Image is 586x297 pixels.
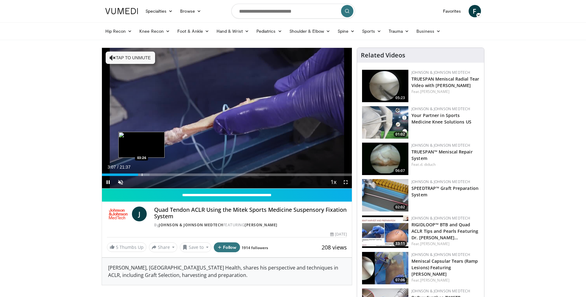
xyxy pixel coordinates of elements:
[362,70,408,102] a: 05:23
[362,106,408,139] a: 01:02
[242,245,268,250] a: 1914 followers
[411,222,478,241] a: RIGIDLOOP™ BTB and Quad ACLR Tips and Pearls Featuring Dr. [PERSON_NAME]…
[420,89,449,94] a: [PERSON_NAME]
[154,222,347,228] div: By FEATURING
[106,52,155,64] button: Tap to unmute
[174,25,213,37] a: Foot & Ankle
[411,288,470,294] a: Johnson & Johnson MedTech
[136,25,174,37] a: Knee Recon
[149,242,178,252] button: Share
[411,179,470,184] a: Johnson & Johnson MedTech
[362,252,408,284] img: 0c02c3d5-dde0-442f-bbc0-cf861f5c30d7.150x105_q85_crop-smart_upscale.jpg
[411,278,479,283] div: Feat.
[102,258,352,285] div: [PERSON_NAME], [GEOGRAPHIC_DATA][US_STATE] Health, shares his perspective and techniques in ACLR,...
[231,4,355,19] input: Search topics, interventions
[411,112,471,125] a: Your Partner in Sports Medicine Knee Solutions US
[411,106,470,111] a: Johnson & Johnson MedTech
[118,132,165,158] img: image.jpeg
[327,176,339,188] button: Playback Rate
[253,25,286,37] a: Pediatrics
[362,106,408,139] img: 0543fda4-7acd-4b5c-b055-3730b7e439d4.150x105_q85_crop-smart_upscale.jpg
[411,76,479,88] a: TRUESPAN Meniscal Radial Tear Video with [PERSON_NAME]
[154,207,347,220] h4: Quad Tendon ACLR Using the Mitek Sports Medicine Suspensory Fixation System
[117,165,119,169] span: /
[469,5,481,17] a: F
[362,70,408,102] img: a9cbc79c-1ae4-425c-82e8-d1f73baa128b.150x105_q85_crop-smart_upscale.jpg
[120,165,130,169] span: 21:37
[411,89,479,94] div: Feat.
[411,185,478,198] a: SPEEDTRAP™ Graft Preparation System
[394,95,407,101] span: 05:23
[394,241,407,246] span: 33:11
[105,8,138,14] img: VuMedi Logo
[102,48,352,189] video-js: Video Player
[116,244,118,250] span: 5
[114,176,127,188] button: Unmute
[411,252,470,257] a: Johnson & Johnson MedTech
[362,215,408,248] a: 33:11
[213,25,253,37] a: Hand & Wrist
[411,149,473,161] a: TRUESPAN™ Meniscal Repair System
[361,52,405,59] h4: Related Videos
[411,241,479,247] div: Feat.
[413,25,444,37] a: Business
[180,242,211,252] button: Save to
[339,176,352,188] button: Fullscreen
[330,232,347,237] div: [DATE]
[362,215,408,248] img: 4bc3a03c-f47c-4100-84fa-650097507746.150x105_q85_crop-smart_upscale.jpg
[107,207,130,221] img: Johnson & Johnson MedTech
[411,143,470,148] a: Johnson & Johnson MedTech
[362,252,408,284] a: 07:06
[411,215,470,221] a: Johnson & Johnson MedTech
[411,162,479,167] div: Feat.
[176,5,205,17] a: Browse
[394,204,407,210] span: 02:02
[394,168,407,174] span: 06:07
[362,143,408,175] a: 06:07
[420,278,449,283] a: [PERSON_NAME]
[214,242,240,252] button: Follow
[411,258,478,277] a: Meniscal Capsular Tears (Ramp Lesions) Featuring [PERSON_NAME]
[420,241,449,246] a: [PERSON_NAME]
[245,222,277,228] a: [PERSON_NAME]
[362,143,408,175] img: e42d750b-549a-4175-9691-fdba1d7a6a0f.150x105_q85_crop-smart_upscale.jpg
[286,25,334,37] a: Shoulder & Elbow
[394,132,407,137] span: 01:02
[142,5,177,17] a: Specialties
[385,25,413,37] a: Trauma
[108,165,116,169] span: 3:07
[102,176,114,188] button: Pause
[132,207,147,221] a: J
[362,179,408,211] a: 02:02
[362,179,408,211] img: a46a2fe1-2704-4a9e-acc3-1c278068f6c4.150x105_q85_crop-smart_upscale.jpg
[439,5,465,17] a: Favorites
[334,25,358,37] a: Spine
[420,162,436,167] a: d. diduch
[394,277,407,283] span: 07:06
[411,70,470,75] a: Johnson & Johnson MedTech
[322,244,347,251] span: 208 views
[107,242,146,252] a: 5 Thumbs Up
[159,222,223,228] a: Johnson & Johnson MedTech
[358,25,385,37] a: Sports
[102,174,352,176] div: Progress Bar
[102,25,136,37] a: Hip Recon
